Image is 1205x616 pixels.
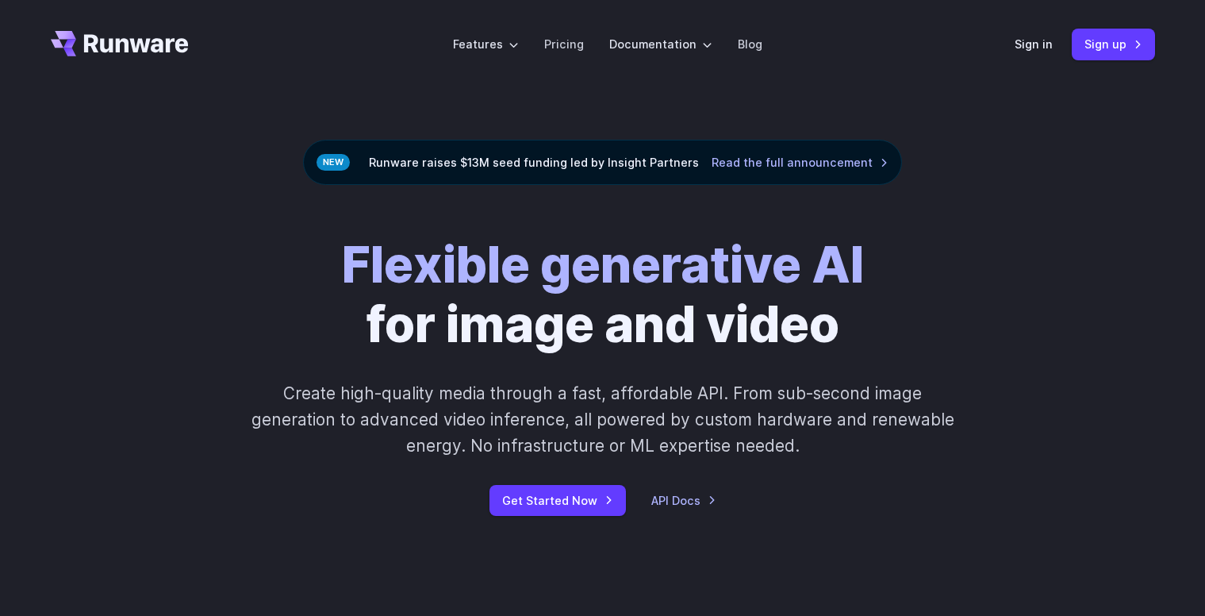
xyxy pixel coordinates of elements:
[303,140,902,185] div: Runware raises $13M seed funding led by Insight Partners
[738,35,762,53] a: Blog
[51,31,189,56] a: Go to /
[1072,29,1155,60] a: Sign up
[342,235,864,295] strong: Flexible generative AI
[651,491,716,510] a: API Docs
[489,485,626,516] a: Get Started Now
[1015,35,1053,53] a: Sign in
[544,35,584,53] a: Pricing
[453,35,519,53] label: Features
[712,153,888,171] a: Read the full announcement
[609,35,712,53] label: Documentation
[249,380,956,460] p: Create high-quality media through a fast, affordable API. From sub-second image generation to adv...
[342,236,864,355] h1: for image and video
